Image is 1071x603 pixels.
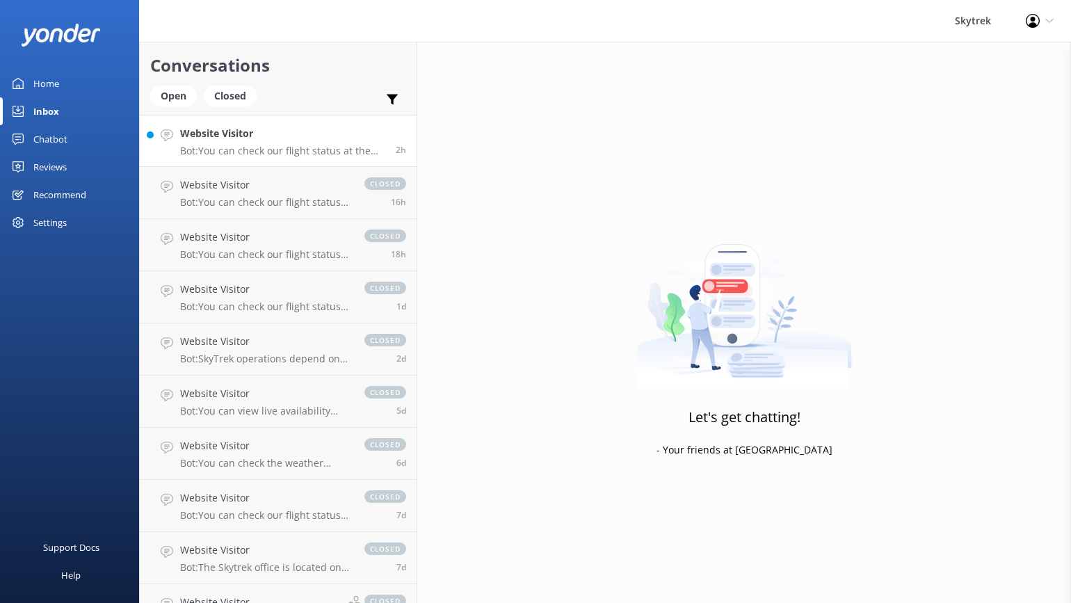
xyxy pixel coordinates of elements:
div: Closed [204,86,257,106]
h4: Website Visitor [180,438,351,453]
img: yonder-white-logo.png [21,24,101,47]
h3: Let's get chatting! [688,406,800,428]
span: Sep 29 2025 04:33pm (UTC +13:00) Pacific/Auckland [396,300,406,312]
h2: Conversations [150,52,406,79]
p: Bot: You can view live availability and book your Queenstown Paragliding experience online at [UR... [180,405,351,417]
div: Home [33,70,59,97]
p: Bot: You can check the weather forecast for our operations at [DOMAIN_NAME][URL]. If the forecast... [180,457,351,469]
p: - Your friends at [GEOGRAPHIC_DATA] [657,442,832,458]
a: Website VisitorBot:The Skytrek office is located on [STREET_ADDRESS] (inside the ZipTrek store). ... [140,532,417,584]
span: Sep 24 2025 09:07am (UTC +13:00) Pacific/Auckland [396,457,406,469]
h4: Website Visitor [180,334,351,349]
h4: Website Visitor [180,230,351,245]
h4: Website Visitor [180,126,385,141]
span: closed [364,438,406,451]
p: Bot: You can check our flight status at the top right corner of our website to see if we are flyi... [180,300,351,313]
span: Oct 01 2025 07:32am (UTC +13:00) Pacific/Auckland [396,144,406,156]
span: closed [364,542,406,555]
span: Sep 30 2025 04:58pm (UTC +13:00) Pacific/Auckland [391,196,406,208]
a: Website VisitorBot:You can check our flight status at the top right corner of our website to see ... [140,271,417,323]
a: Open [150,88,204,103]
span: closed [364,490,406,503]
a: Website VisitorBot:You can check our flight status at the top right corner of our website to see ... [140,167,417,219]
h4: Website Visitor [180,177,351,193]
span: Sep 24 2025 08:40am (UTC +13:00) Pacific/Auckland [396,509,406,521]
p: Bot: You can check our flight status at the top right corner of our website to see if we are flyi... [180,509,351,522]
h4: Website Visitor [180,542,351,558]
a: Website VisitorBot:You can check our flight status at the top right corner of our website to see ... [140,115,417,167]
a: Website VisitorBot:You can view live availability and book your Queenstown Paragliding experience... [140,376,417,428]
h4: Website Visitor [180,282,351,297]
div: Recommend [33,181,86,209]
a: Website VisitorBot:SkyTrek operations depend on weather conditions. If the weather is not suitabl... [140,323,417,376]
span: Sep 28 2025 03:42pm (UTC +13:00) Pacific/Auckland [396,353,406,364]
span: Sep 24 2025 06:10am (UTC +13:00) Pacific/Auckland [396,561,406,573]
a: Website VisitorBot:You can check our flight status at the top right corner of our website to see ... [140,480,417,532]
a: Website VisitorBot:You can check our flight status at the top right corner of our website to see ... [140,219,417,271]
a: Website VisitorBot:You can check the weather forecast for our operations at [DOMAIN_NAME][URL]. I... [140,428,417,480]
div: Support Docs [43,533,99,561]
p: Bot: The Skytrek office is located on [STREET_ADDRESS] (inside the ZipTrek store). For directions... [180,561,351,574]
p: Bot: You can check our flight status at the top right corner of our website to see if we are flyi... [180,145,385,157]
span: closed [364,177,406,190]
span: closed [364,334,406,346]
p: Bot: You can check our flight status at the top right corner of our website to see if we are flyi... [180,196,351,209]
span: closed [364,230,406,242]
div: Inbox [33,97,59,125]
div: Help [61,561,81,589]
span: Sep 25 2025 09:26am (UTC +13:00) Pacific/Auckland [396,405,406,417]
img: artwork of a man stealing a conversation from at giant smartphone [637,215,852,389]
a: Closed [204,88,264,103]
p: Bot: SkyTrek operations depend on weather conditions. If the weather is not suitable, your trip m... [180,353,351,365]
h4: Website Visitor [180,386,351,401]
p: Bot: You can check our flight status at the top right corner of our website to see if we are flyi... [180,248,351,261]
h4: Website Visitor [180,490,351,506]
div: Reviews [33,153,67,181]
div: Chatbot [33,125,67,153]
span: closed [364,386,406,399]
span: Sep 30 2025 03:04pm (UTC +13:00) Pacific/Auckland [391,248,406,260]
span: closed [364,282,406,294]
div: Open [150,86,197,106]
div: Settings [33,209,67,236]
